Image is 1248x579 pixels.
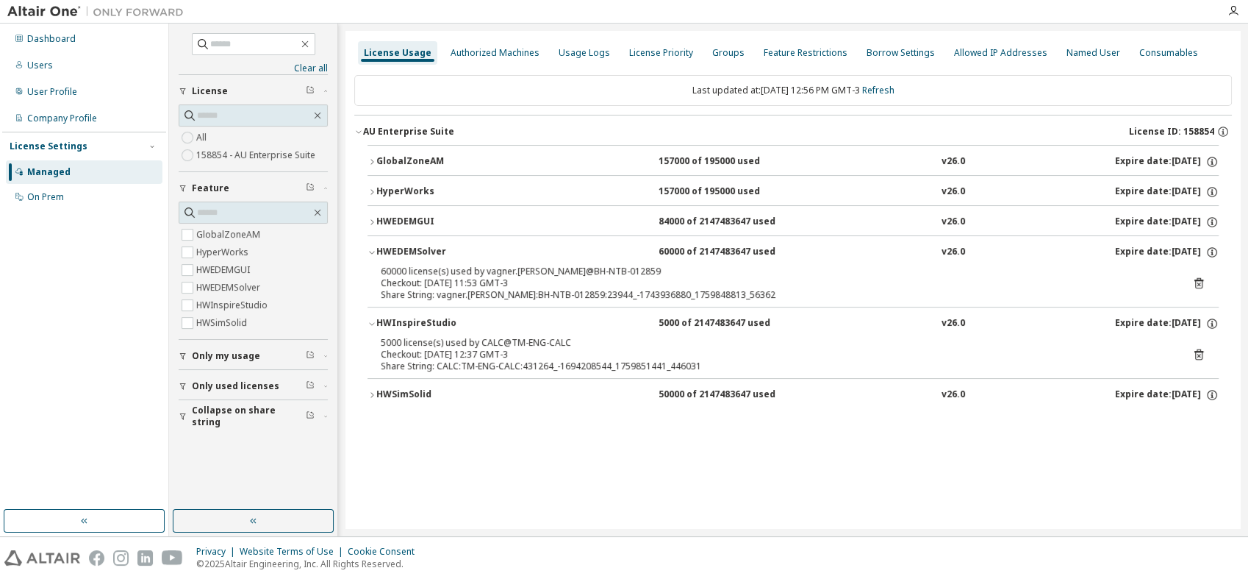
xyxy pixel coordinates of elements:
div: Named User [1066,47,1120,59]
div: Company Profile [27,113,97,124]
div: Feature Restrictions [764,47,847,59]
div: User Profile [27,86,77,98]
button: Only used licenses [179,370,328,402]
div: HWEDEMSolver [376,246,509,259]
div: Borrow Settings [867,47,935,59]
div: Expire date: [DATE] [1115,185,1219,199]
span: Clear filter [306,182,315,194]
button: GlobalZoneAM157000 of 195000 usedv26.0Expire date:[DATE] [367,146,1219,178]
div: 5000 license(s) used by CALC@TM-ENG-CALC [381,337,1170,349]
div: GlobalZoneAM [376,155,509,168]
label: 158854 - AU Enterprise Suite [196,146,318,164]
button: HWInspireStudio5000 of 2147483647 usedv26.0Expire date:[DATE] [367,308,1219,340]
span: License ID: 158854 [1129,126,1214,138]
div: Consumables [1139,47,1198,59]
div: Privacy [196,546,240,558]
div: On Prem [27,191,64,203]
div: Dashboard [27,33,76,45]
img: youtube.svg [162,550,183,566]
button: Only my usage [179,340,328,372]
label: HWEDEMSolver [196,279,263,296]
div: Cookie Consent [348,546,423,558]
img: Altair One [7,4,191,19]
span: Clear filter [306,411,315,422]
div: Usage Logs [559,47,610,59]
span: Only my usage [192,350,260,362]
div: v26.0 [942,185,965,199]
img: altair_logo.svg [4,550,80,566]
button: HWSimSolid50000 of 2147483647 usedv26.0Expire date:[DATE] [367,379,1219,411]
a: Clear all [179,63,328,74]
span: Feature [192,182,229,194]
button: License [179,75,328,107]
span: Clear filter [306,85,315,97]
span: Only used licenses [192,380,279,392]
label: HWEDEMGUI [196,261,253,279]
button: HWEDEMGUI84000 of 2147483647 usedv26.0Expire date:[DATE] [367,206,1219,238]
div: Share String: CALC:TM-ENG-CALC:431264_-1694208544_1759851441_446031 [381,360,1170,372]
p: © 2025 Altair Engineering, Inc. All Rights Reserved. [196,558,423,570]
div: Checkout: [DATE] 12:37 GMT-3 [381,349,1170,360]
div: 157000 of 195000 used [659,155,791,168]
div: Users [27,60,53,71]
label: GlobalZoneAM [196,226,263,244]
div: Expire date: [DATE] [1115,246,1219,259]
button: HWEDEMSolver60000 of 2147483647 usedv26.0Expire date:[DATE] [367,236,1219,269]
div: AU Enterprise Suite [363,126,454,138]
div: 60000 of 2147483647 used [659,246,791,259]
button: Feature [179,172,328,205]
div: HWSimSolid [376,388,509,402]
div: Last updated at: [DATE] 12:56 PM GMT-3 [354,75,1232,106]
span: Collapse on share string [192,405,306,428]
div: HWEDEMGUI [376,216,509,229]
label: HWInspireStudio [196,296,270,314]
div: v26.0 [942,317,965,330]
div: Authorized Machines [451,47,539,59]
div: 50000 of 2147483647 used [659,388,791,402]
div: Expire date: [DATE] [1115,155,1219,168]
span: Clear filter [306,380,315,392]
img: instagram.svg [113,550,129,566]
div: 84000 of 2147483647 used [659,216,791,229]
button: Collapse on share string [179,400,328,433]
label: All [196,129,209,146]
img: linkedin.svg [137,550,153,566]
div: v26.0 [942,388,965,402]
div: v26.0 [942,216,965,229]
div: Expire date: [DATE] [1115,388,1219,402]
div: Allowed IP Addresses [954,47,1047,59]
div: Expire date: [DATE] [1115,317,1219,330]
span: Clear filter [306,350,315,362]
div: Expire date: [DATE] [1115,216,1219,229]
label: HyperWorks [196,244,251,261]
button: HyperWorks157000 of 195000 usedv26.0Expire date:[DATE] [367,176,1219,208]
div: License Usage [364,47,431,59]
div: 157000 of 195000 used [659,185,791,199]
a: Refresh [862,84,894,96]
div: Checkout: [DATE] 11:53 GMT-3 [381,277,1170,289]
div: Website Terms of Use [240,546,348,558]
div: HWInspireStudio [376,317,509,330]
div: License Settings [10,141,87,152]
div: Groups [712,47,745,59]
div: 5000 of 2147483647 used [659,317,791,330]
span: License [192,85,228,97]
div: Share String: vagner.[PERSON_NAME]:BH-NTB-012859:23944_-1743936880_1759848813_56362 [381,289,1170,301]
div: 60000 license(s) used by vagner.[PERSON_NAME]@BH-NTB-012859 [381,266,1170,277]
div: v26.0 [942,155,965,168]
div: Managed [27,166,71,178]
div: v26.0 [942,246,965,259]
div: License Priority [629,47,693,59]
img: facebook.svg [89,550,104,566]
div: HyperWorks [376,185,509,199]
button: AU Enterprise SuiteLicense ID: 158854 [354,116,1232,148]
label: HWSimSolid [196,314,250,332]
